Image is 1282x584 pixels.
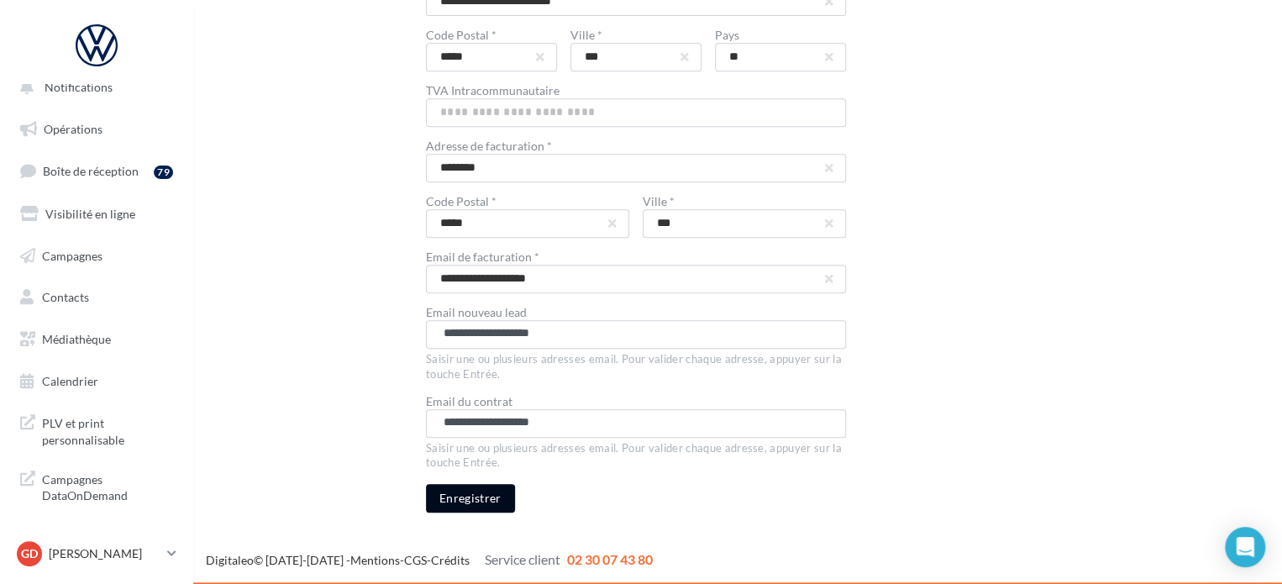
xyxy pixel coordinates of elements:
[1225,527,1265,567] div: Open Intercom Messenger
[10,239,183,274] a: Campagnes
[426,396,846,408] div: Email du contrat
[42,374,98,388] span: Calendrier
[10,280,183,315] a: Contacts
[426,85,846,97] div: TVA Intracommunautaire
[42,468,173,504] span: Campagnes DataOnDemand
[426,307,846,318] div: Email nouveau lead
[10,153,183,189] a: Boîte de réception79
[426,349,846,382] div: Saisir une ou plusieurs adresses email. Pour valider chaque adresse, appuyer sur la touche Entrée.
[49,545,160,562] p: [PERSON_NAME]
[426,484,515,513] button: Enregistrer
[42,290,89,304] span: Contacts
[206,553,653,567] span: © [DATE]-[DATE] - - -
[426,140,846,152] div: Adresse de facturation *
[10,461,183,511] a: Campagnes DataOnDemand
[404,553,427,567] a: CGS
[45,207,135,221] span: Visibilité en ligne
[10,70,176,105] button: Notifications
[485,551,560,567] span: Service client
[42,248,102,262] span: Campagnes
[350,553,400,567] a: Mentions
[426,251,846,263] div: Email de facturation *
[154,166,173,179] div: 79
[10,322,183,357] a: Médiathèque
[567,551,653,567] span: 02 30 07 43 80
[10,197,183,232] a: Visibilité en ligne
[570,29,701,41] div: Ville *
[42,332,111,346] span: Médiathèque
[206,553,254,567] a: Digitaleo
[10,364,183,399] a: Calendrier
[45,80,113,94] span: Notifications
[643,196,846,208] div: Ville *
[426,196,629,208] div: Code Postal *
[715,29,846,41] div: Pays
[10,112,183,147] a: Opérations
[42,412,173,448] span: PLV et print personnalisable
[43,164,139,178] span: Boîte de réception
[13,538,180,570] a: GD [PERSON_NAME]
[431,553,470,567] a: Crédits
[426,438,846,471] div: Saisir une ou plusieurs adresses email. Pour valider chaque adresse, appuyer sur la touche Entrée.
[10,405,183,455] a: PLV et print personnalisable
[21,545,38,562] span: GD
[426,29,557,41] div: Code Postal *
[44,122,102,136] span: Opérations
